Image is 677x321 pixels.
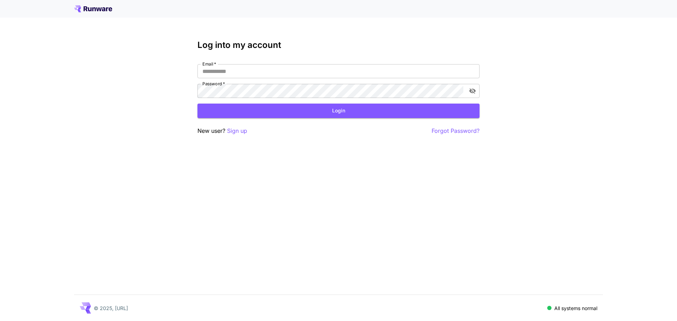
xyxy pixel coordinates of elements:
[197,104,480,118] button: Login
[197,126,247,135] p: New user?
[554,304,597,312] p: All systems normal
[202,81,225,87] label: Password
[94,304,128,312] p: © 2025, [URL]
[227,126,247,135] button: Sign up
[466,85,479,97] button: toggle password visibility
[197,40,480,50] h3: Log into my account
[202,61,216,67] label: Email
[432,126,480,135] button: Forgot Password?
